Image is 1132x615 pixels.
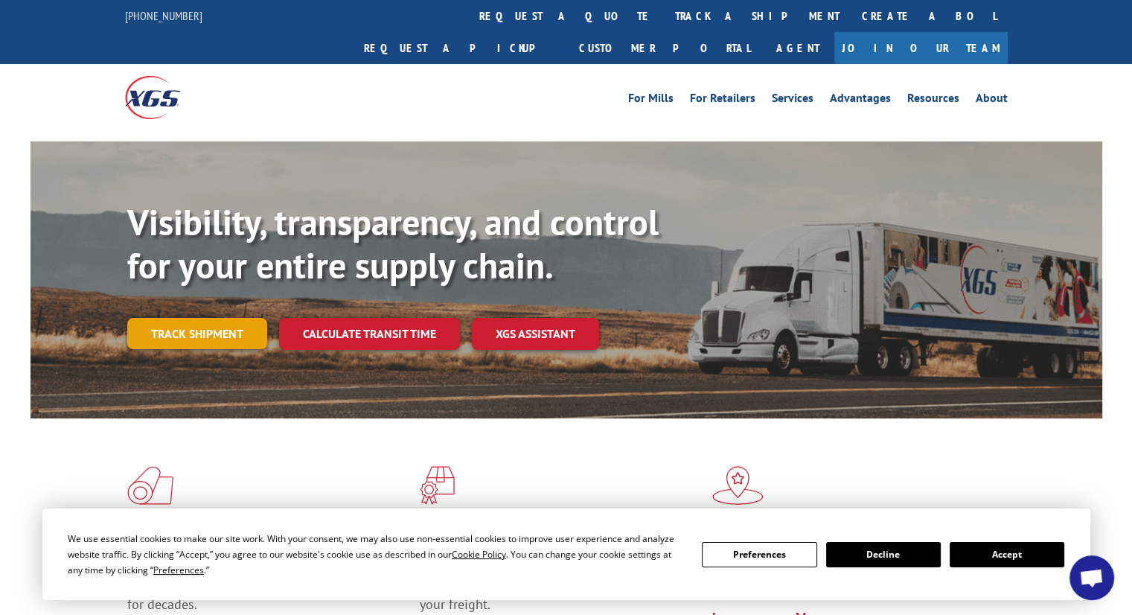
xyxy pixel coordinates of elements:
a: Request a pickup [353,32,568,64]
a: Calculate transit time [279,318,460,350]
span: Preferences [153,564,204,576]
a: Resources [907,92,959,109]
span: As an industry carrier of choice, XGS has brought innovation and dedication to flooring logistics... [127,560,408,613]
a: For Mills [628,92,674,109]
a: Services [772,92,813,109]
button: Preferences [702,542,816,567]
a: Join Our Team [834,32,1008,64]
a: For Retailers [690,92,755,109]
a: Customer Portal [568,32,761,64]
a: Advantages [830,92,891,109]
div: We use essential cookies to make our site work. With your consent, we may also use non-essential ... [68,531,684,578]
div: Open chat [1069,555,1114,600]
a: XGS ASSISTANT [472,318,599,350]
a: Track shipment [127,318,267,349]
img: xgs-icon-flagship-distribution-model-red [712,466,764,505]
button: Decline [826,542,941,567]
a: [PHONE_NUMBER] [125,8,202,23]
button: Accept [950,542,1064,567]
div: Cookie Consent Prompt [42,509,1090,600]
a: Agent [761,32,834,64]
img: xgs-icon-total-supply-chain-intelligence-red [127,466,173,505]
a: About [976,92,1008,109]
b: Visibility, transparency, and control for your entire supply chain. [127,199,659,288]
span: Cookie Policy [452,548,506,561]
img: xgs-icon-focused-on-flooring-red [420,466,455,505]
